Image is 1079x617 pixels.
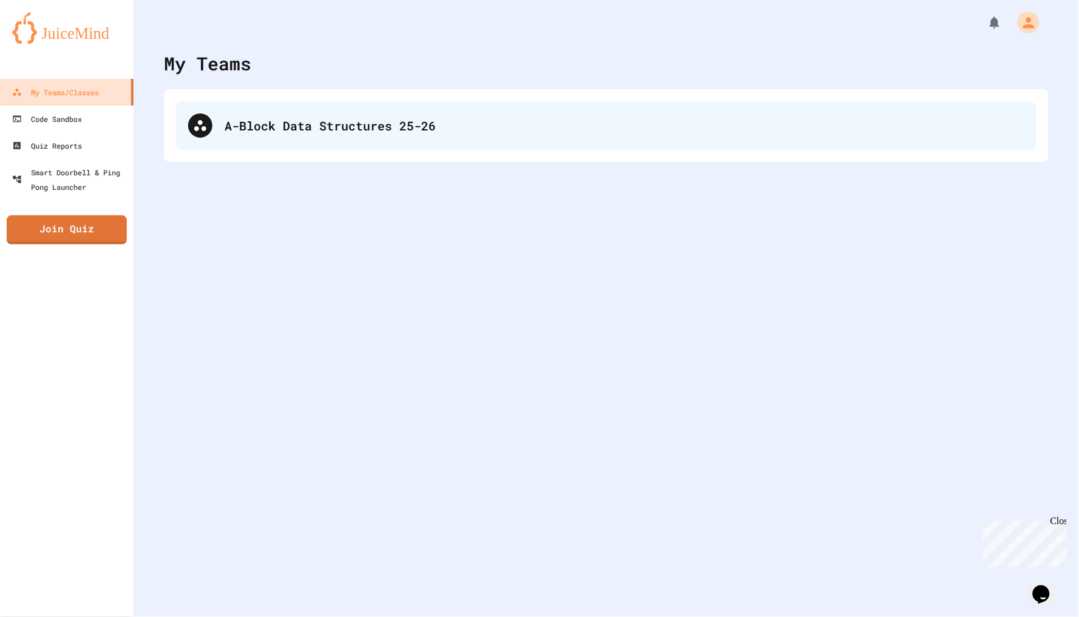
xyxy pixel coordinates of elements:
div: My Teams/Classes [12,85,99,99]
iframe: chat widget [978,516,1067,567]
iframe: chat widget [1028,568,1067,605]
div: A-Block Data Structures 25-26 [225,116,1024,135]
div: Smart Doorbell & Ping Pong Launcher [12,165,129,194]
a: Join Quiz [7,215,127,244]
div: Quiz Reports [12,138,82,153]
div: My Account [1005,8,1043,36]
div: My Teams [164,50,251,77]
div: A-Block Data Structures 25-26 [176,101,1037,150]
div: Chat with us now!Close [5,5,84,77]
div: Code Sandbox [12,112,82,126]
div: My Notifications [965,12,1005,33]
img: logo-orange.svg [12,12,121,44]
